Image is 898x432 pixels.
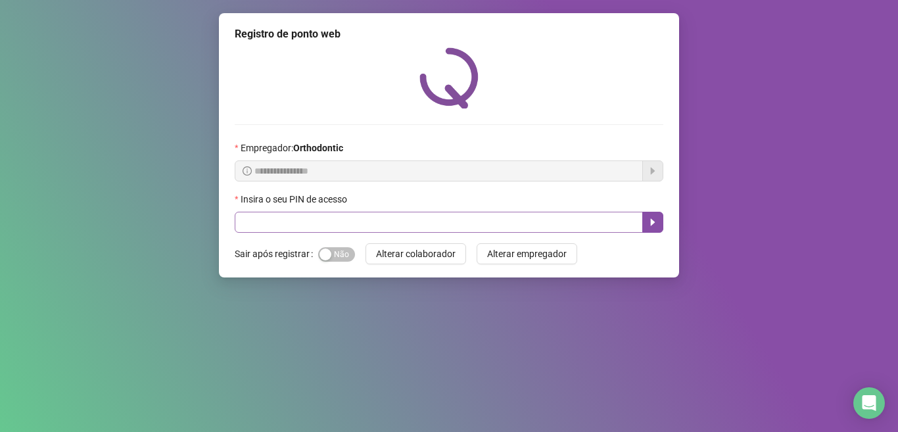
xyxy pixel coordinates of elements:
span: Alterar empregador [487,247,567,261]
strong: Orthodontic [293,143,343,153]
span: caret-right [648,217,658,228]
span: info-circle [243,166,252,176]
label: Sair após registrar [235,243,318,264]
div: Open Intercom Messenger [853,387,885,419]
img: QRPoint [419,47,479,108]
button: Alterar empregador [477,243,577,264]
div: Registro de ponto web [235,26,663,42]
button: Alterar colaborador [366,243,466,264]
span: Empregador : [241,141,343,155]
span: Alterar colaborador [376,247,456,261]
label: Insira o seu PIN de acesso [235,192,356,206]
